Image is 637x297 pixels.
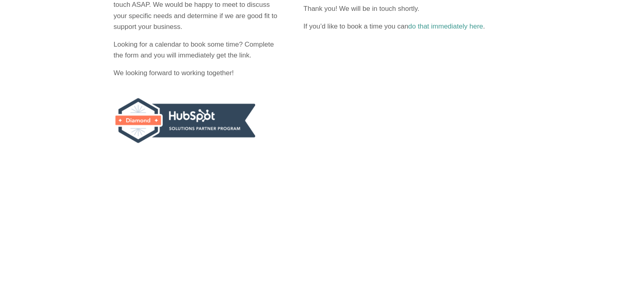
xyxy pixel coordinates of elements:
[408,23,483,30] a: do that immediately here
[114,68,282,78] p: We looking forward to working together!
[303,3,523,14] p: Thank you! We will be in touch shortly.
[303,21,523,32] p: If you’d like to book a time you can .
[114,39,282,61] p: Looking for a calendar to book some time? Complete the form and you will immediately get the link.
